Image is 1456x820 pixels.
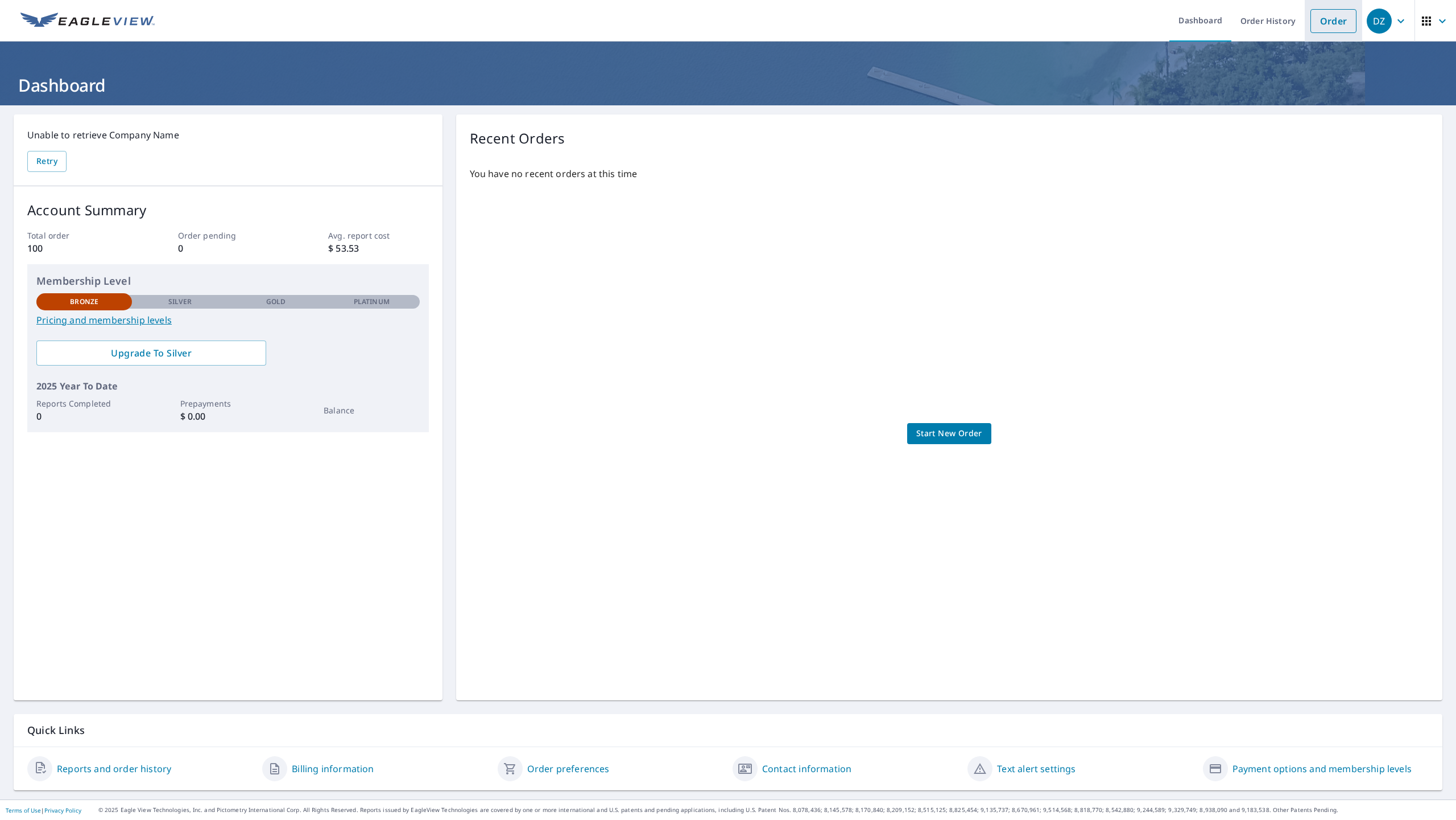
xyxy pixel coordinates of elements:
p: 100 [27,241,127,255]
p: $ 0.00 [180,409,276,423]
a: Start New Order [907,423,991,444]
p: Balance [324,404,419,416]
p: 0 [178,241,278,255]
a: Privacy Policy [44,806,81,814]
a: Payment options and membership levels [1232,762,1412,776]
p: Reports Completed [36,397,132,409]
a: Pricing and membership levels [36,313,420,327]
a: Upgrade To Silver [36,341,266,366]
a: Reports and order history [57,762,171,776]
p: Gold [266,297,286,307]
a: Contact information [762,762,851,776]
p: 2025 Year To Date [36,379,420,393]
a: Text alert settings [997,762,1076,776]
p: You have no recent orders at this time [470,167,1429,181]
p: Order pending [178,229,278,241]
p: Total order [27,229,127,241]
p: Platinum [354,297,390,307]
span: Upgrade To Silver [45,347,257,359]
p: Quick Links [27,723,1429,737]
img: EV Logo [20,13,155,30]
p: Account Summary [27,200,429,220]
p: Unable to retrieve Company Name [27,128,429,142]
p: Bronze [70,297,98,307]
div: DZ [1367,9,1392,34]
p: 0 [36,409,132,423]
p: Avg. report cost [328,229,428,241]
p: © 2025 Eagle View Technologies, Inc. and Pictometry International Corp. All Rights Reserved. Repo... [98,806,1450,814]
p: Recent Orders [470,128,565,149]
span: Start New Order [916,427,982,441]
p: $ 53.53 [328,241,428,255]
a: Order [1310,9,1356,33]
a: Terms of Use [6,806,41,814]
span: Retry [36,154,57,169]
p: Prepayments [180,397,276,409]
h1: Dashboard [14,73,1442,97]
p: Silver [168,297,192,307]
button: Retry [27,151,67,172]
p: Membership Level [36,273,420,289]
a: Order preferences [527,762,610,776]
a: Billing information [292,762,374,776]
p: | [6,807,81,814]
